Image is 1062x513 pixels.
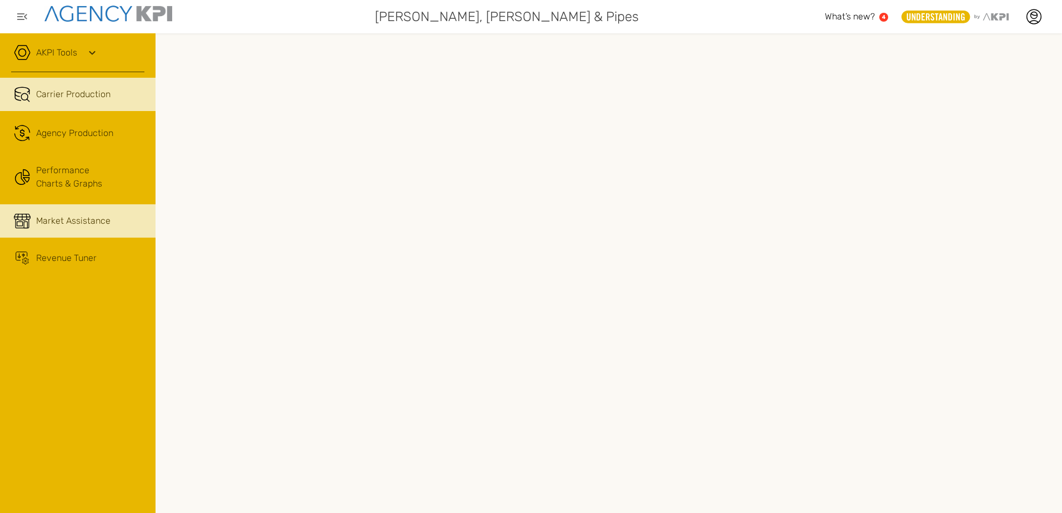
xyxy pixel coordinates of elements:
a: AKPI Tools [36,46,77,59]
span: Market Assistance [36,214,111,228]
span: Revenue Tuner [36,252,97,265]
span: Carrier Production [36,88,111,101]
a: 4 [879,13,888,22]
span: [PERSON_NAME], [PERSON_NAME] & Pipes [375,7,639,27]
img: agencykpi-logo-550x69-2d9e3fa8.png [44,6,172,22]
text: 4 [882,14,886,20]
span: Agency Production [36,127,113,140]
span: What’s new? [825,11,875,22]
